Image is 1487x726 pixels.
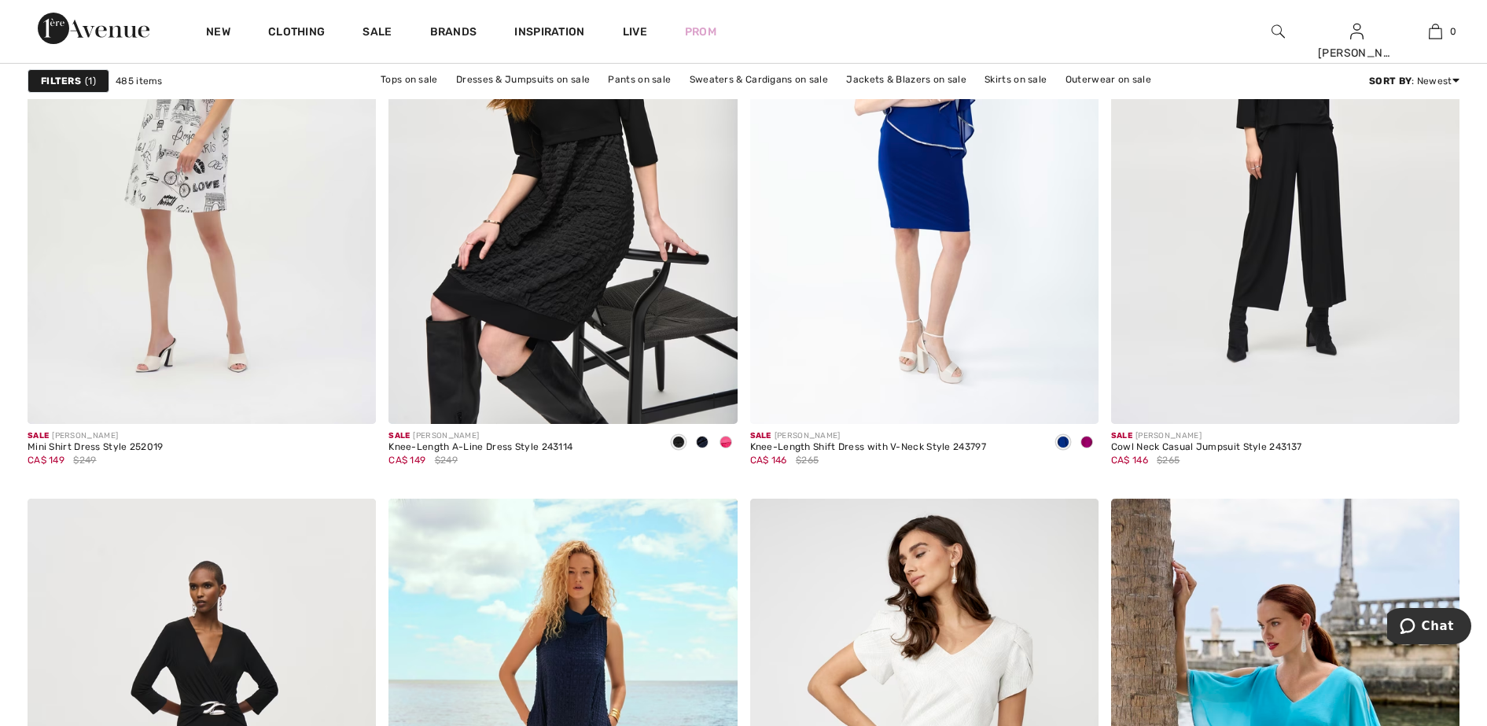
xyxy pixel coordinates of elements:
a: New [206,25,230,42]
span: Sale [750,431,771,440]
a: 0 [1397,22,1474,41]
span: 1 [85,74,96,88]
a: Jackets & Blazers on sale [838,69,974,90]
div: Midnight Blue [690,430,714,456]
span: 485 items [116,74,163,88]
span: CA$ 149 [388,455,425,466]
span: $249 [435,453,458,467]
a: Prom [685,24,716,40]
a: Tops on sale [373,69,446,90]
a: Dresses & Jumpsuits on sale [448,69,598,90]
strong: Sort By [1369,76,1412,87]
a: Pants on sale [600,69,679,90]
span: $249 [73,453,96,467]
div: [PERSON_NAME] [28,430,164,442]
span: Sale [28,431,49,440]
span: CA$ 149 [28,455,64,466]
a: Sweaters & Cardigans on sale [682,69,836,90]
a: Sale [363,25,392,42]
span: Inspiration [514,25,584,42]
div: Black [667,430,690,456]
div: Mini Shirt Dress Style 252019 [28,442,164,453]
iframe: Opens a widget where you can chat to one of our agents [1387,608,1471,647]
a: Skirts on sale [977,69,1055,90]
img: My Bag [1429,22,1442,41]
div: Empress [1075,430,1099,456]
span: Sale [388,431,410,440]
div: [PERSON_NAME] [388,430,572,442]
div: Knee-Length Shift Dress with V-Neck Style 243797 [750,442,986,453]
span: $265 [1157,453,1180,467]
a: Clothing [268,25,325,42]
div: [PERSON_NAME] [1318,45,1395,61]
div: Royal Sapphire 163 [1051,430,1075,456]
img: My Info [1350,22,1364,41]
img: plus_v2.svg [707,393,721,407]
div: Knee-Length A-Line Dress Style 243114 [388,442,572,453]
div: : Newest [1369,74,1459,88]
a: Brands [430,25,477,42]
a: Live [623,24,647,40]
span: $265 [796,453,819,467]
a: Outerwear on sale [1058,69,1159,90]
span: CA$ 146 [1111,455,1148,466]
strong: Filters [41,74,81,88]
span: 0 [1450,24,1456,39]
div: [PERSON_NAME] [1111,430,1301,442]
img: 1ère Avenue [38,13,149,44]
img: search the website [1272,22,1285,41]
span: CA$ 146 [750,455,787,466]
div: [PERSON_NAME] [750,430,986,442]
a: Sign In [1350,24,1364,39]
div: Geranium [714,430,738,456]
div: Cowl Neck Casual Jumpsuit Style 243137 [1111,442,1301,453]
span: Sale [1111,431,1132,440]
